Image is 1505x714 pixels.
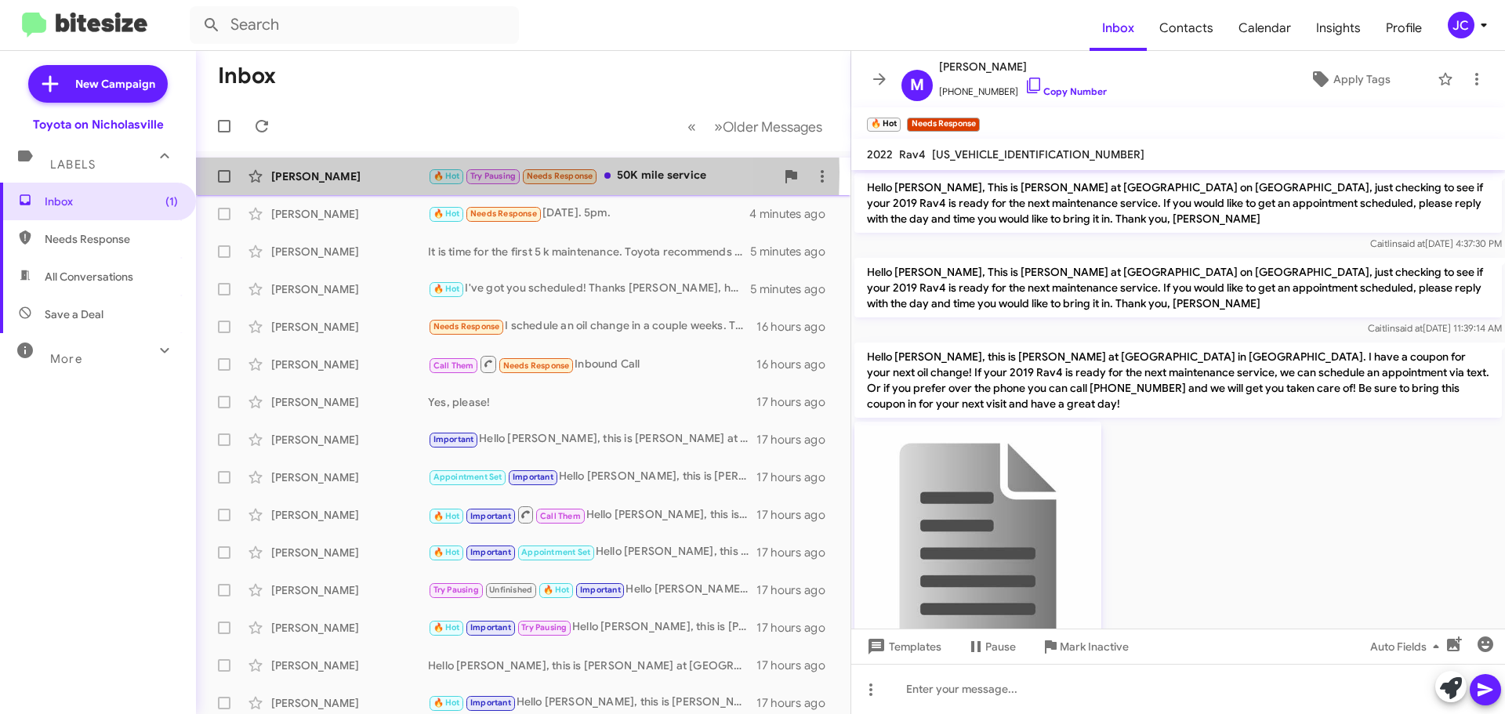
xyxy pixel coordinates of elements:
div: Hello [PERSON_NAME], this is [PERSON_NAME] at [GEOGRAPHIC_DATA] on [GEOGRAPHIC_DATA]. It's been a... [428,430,756,448]
span: Needs Response [433,321,500,332]
button: JC [1434,12,1488,38]
div: 50K mile service [428,167,775,185]
span: said at [1395,322,1423,334]
span: 🔥 Hot [433,547,460,557]
a: Insights [1304,5,1373,51]
div: [PERSON_NAME] [271,206,428,222]
span: Needs Response [527,171,593,181]
div: I schedule an oil change in a couple weeks. Thanks for the reminder [428,317,756,335]
span: Older Messages [723,118,822,136]
span: 🔥 Hot [543,585,570,595]
span: Appointment Set [433,472,502,482]
button: Mark Inactive [1028,632,1141,661]
span: 🔥 Hot [433,284,460,294]
span: All Conversations [45,269,133,285]
div: JC [1448,12,1474,38]
span: Needs Response [45,231,178,247]
span: Important [470,622,511,632]
button: Auto Fields [1358,632,1458,661]
div: Hello [PERSON_NAME], this is [PERSON_NAME] at [GEOGRAPHIC_DATA] on [GEOGRAPHIC_DATA]. It's been a... [428,468,756,486]
span: Unfinished [489,585,532,595]
span: 🔥 Hot [433,698,460,708]
span: [PERSON_NAME] [939,57,1107,76]
button: Templates [851,632,954,661]
button: Pause [954,632,1028,661]
div: Hello [PERSON_NAME], this is [PERSON_NAME] at [GEOGRAPHIC_DATA] on [GEOGRAPHIC_DATA]. It's been a... [428,658,756,673]
div: [PERSON_NAME] [271,244,428,259]
div: [PERSON_NAME] [271,169,428,184]
h1: Inbox [218,63,276,89]
span: [US_VEHICLE_IDENTIFICATION_NUMBER] [932,147,1144,161]
span: Save a Deal [45,306,103,322]
div: [PERSON_NAME] [271,432,428,448]
span: Try Pausing [470,171,516,181]
div: 17 hours ago [756,620,838,636]
span: « [687,117,696,136]
div: 17 hours ago [756,469,838,485]
span: Needs Response [470,208,537,219]
span: said at [1398,237,1425,249]
span: Needs Response [503,361,570,371]
input: Search [190,6,519,44]
button: Apply Tags [1269,65,1430,93]
div: 17 hours ago [756,582,838,598]
div: [PERSON_NAME] [271,658,428,673]
div: [PERSON_NAME] [271,394,428,410]
span: 🔥 Hot [433,208,460,219]
span: (1) [165,194,178,209]
span: M [910,73,924,98]
span: Try Pausing [433,585,479,595]
div: [PERSON_NAME] [271,620,428,636]
span: New Campaign [75,76,155,92]
span: More [50,352,82,366]
div: 4 minutes ago [749,206,838,222]
div: [PERSON_NAME] [271,281,428,297]
span: Labels [50,158,96,172]
a: Calendar [1226,5,1304,51]
div: 17 hours ago [756,545,838,560]
span: Call Them [540,511,581,521]
div: Hello [PERSON_NAME], this is [PERSON_NAME] at [GEOGRAPHIC_DATA] on [GEOGRAPHIC_DATA]. It's been a... [428,618,756,636]
div: I've got you scheduled! Thanks [PERSON_NAME], have a great day! [428,280,750,298]
span: Pause [985,632,1016,661]
div: Hello [PERSON_NAME], this is [PERSON_NAME] at Toyota on [GEOGRAPHIC_DATA]. It's been a while sinc... [428,581,756,599]
div: [PERSON_NAME] [271,319,428,335]
span: Templates [864,632,941,661]
div: Toyota on Nicholasville [33,117,164,132]
div: Hello [PERSON_NAME], this is [PERSON_NAME] at [GEOGRAPHIC_DATA] on [GEOGRAPHIC_DATA]. It's been a... [428,543,756,561]
div: 5 minutes ago [750,244,838,259]
span: Apply Tags [1333,65,1391,93]
button: Next [705,111,832,143]
a: Contacts [1147,5,1226,51]
span: Call Them [433,361,474,371]
nav: Page navigation example [679,111,832,143]
div: [PERSON_NAME] [271,357,428,372]
span: Caitlin [DATE] 4:37:30 PM [1370,237,1502,249]
div: 17 hours ago [756,432,838,448]
a: New Campaign [28,65,168,103]
a: Inbox [1090,5,1147,51]
div: [PERSON_NAME] [271,695,428,711]
span: 🔥 Hot [433,622,460,632]
span: Appointment Set [521,547,590,557]
span: 2022 [867,147,893,161]
span: Inbox [45,194,178,209]
small: Needs Response [907,118,979,132]
span: Important [580,585,621,595]
div: 17 hours ago [756,507,838,523]
small: 🔥 Hot [867,118,901,132]
span: Important [513,472,553,482]
div: [PERSON_NAME] [271,507,428,523]
span: 🔥 Hot [433,511,460,521]
button: Previous [678,111,705,143]
div: Inbound Call [428,354,756,374]
span: Rav4 [899,147,926,161]
span: Important [470,547,511,557]
span: Mark Inactive [1060,632,1129,661]
a: Profile [1373,5,1434,51]
div: It is time for the first 5 k maintenance. Toyota recommends to bring it in for a tire rotation ev... [428,244,750,259]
